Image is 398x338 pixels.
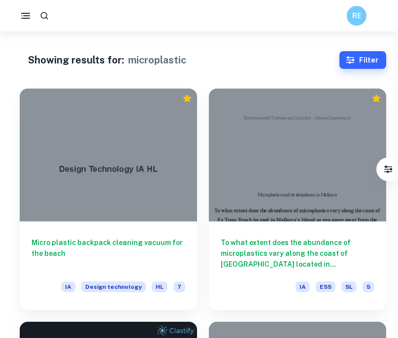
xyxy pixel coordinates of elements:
[378,159,398,179] button: Filter
[173,281,185,292] span: 7
[152,281,167,292] span: HL
[347,6,366,26] button: RE
[371,93,381,103] div: Premium
[316,281,335,292] span: ESS
[339,51,386,69] button: Filter
[81,281,146,292] span: Design technology
[341,281,357,292] span: SL
[128,53,186,67] h1: microplastic
[32,237,185,270] h6: Micro plastic backpack cleaning vacuum for the beach
[28,53,124,67] h1: Showing results for:
[221,237,374,270] h6: To what extent does the abundance of microplastics vary along the coast of [GEOGRAPHIC_DATA] loca...
[61,281,75,292] span: IA
[182,93,192,103] div: Premium
[351,10,363,21] h6: RE
[363,281,374,292] span: 5
[296,281,310,292] span: IA
[20,89,197,310] a: Micro plastic backpack cleaning vacuum for the beachIADesign technologyHL7
[209,89,386,310] a: To what extent does the abundance of microplastics vary along the coast of [GEOGRAPHIC_DATA] loca...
